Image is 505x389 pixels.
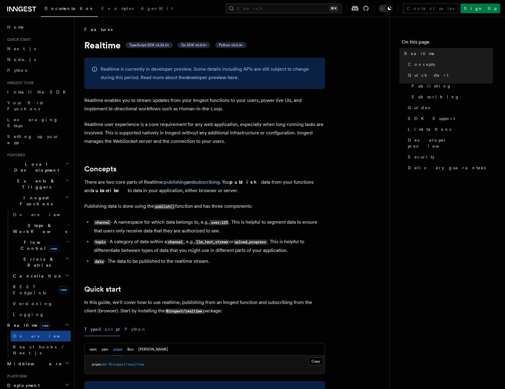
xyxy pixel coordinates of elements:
[5,131,71,148] a: Setting up your app
[45,6,94,11] span: Documentation
[84,285,121,293] a: Quick start
[40,322,50,329] span: new
[408,137,493,149] span: Developer preview
[5,37,31,42] span: Quick start
[7,46,36,51] span: Next.js
[5,176,71,192] button: Events & Triggers
[403,4,458,13] a: Contact sales
[13,212,75,217] span: Overview
[330,5,338,11] kbd: ⌘K
[402,38,493,48] h4: On this page
[408,165,486,171] span: Delivery guarantees
[11,342,71,358] a: React hooks / Next.js
[109,362,144,366] span: @inngest/realtime
[5,374,27,379] span: Platform
[405,152,493,162] a: Security
[408,72,448,78] span: Quick start
[13,334,75,338] span: Overview
[5,114,71,131] a: Leveraging Steps
[167,240,184,245] code: channel
[210,220,229,225] code: user:123
[11,239,66,251] span: Flow Control
[13,345,66,355] span: React hooks / Next.js
[11,254,71,271] button: Errors & Retries
[92,218,325,235] li: - A namespace for which data belongs to, e.g., . This is helpful to segment data to ensure that u...
[5,43,71,54] a: Next.js
[11,237,71,254] button: Flow Controlnew
[460,4,500,13] a: Sign Up
[13,301,53,306] span: Versioning
[113,343,122,356] button: pnpm
[5,361,62,367] span: Middleware
[92,237,325,255] li: - A category of data within a , e.g., or . This is helpful to differentiate between types of data...
[94,259,104,264] code: data
[5,153,25,158] span: Features
[405,124,493,135] a: Limitations
[11,271,71,281] button: Cancellation
[408,126,451,132] span: Limitations
[5,87,71,97] a: Install the SDK
[309,357,323,365] button: Copy
[7,68,29,73] span: Python
[405,59,493,70] a: Concepts
[89,343,97,356] button: npm
[92,257,325,266] li: - The data to be published to the realtime stream.
[11,331,71,342] a: Overview
[94,240,107,245] code: topic
[165,309,203,314] code: @inngest/realtime
[84,178,325,195] p: There are two core parts of Realtime: and . You data from your functions and to data in your appl...
[49,245,59,252] span: new
[92,362,100,366] span: pnpm
[5,65,71,76] a: Python
[94,220,111,225] code: channel
[84,26,113,32] span: Features
[84,120,325,145] p: Realtime user experience is a core requirement for any web application, especially when long-runn...
[11,256,65,268] span: Errors & Retries
[7,117,58,128] span: Leveraging Steps
[84,40,325,51] h1: Realtime
[5,97,71,114] a: Your first Functions
[226,4,342,13] button: Search...⌘K
[98,2,137,16] a: Examples
[409,81,493,91] a: Publishing
[5,81,34,85] span: Inngest tour
[408,61,435,67] span: Concepts
[408,115,455,121] span: SDK Support
[5,22,71,32] a: Home
[7,90,70,94] span: Install the SDK
[101,6,134,11] span: Examples
[5,331,71,358] div: Realtimenew
[101,65,318,82] p: Realtime is currently in developer preview. Some details including APIs are still subject to chan...
[11,209,71,220] a: Overview
[84,323,120,336] button: TypeScript
[13,312,44,317] span: Logging
[195,240,229,245] code: llm_text_stream
[92,188,128,193] strong: subscribe
[5,192,71,209] button: Inngest Functions
[405,102,493,113] a: Guides
[11,273,63,279] span: Cancellation
[137,2,176,16] a: AgentKit
[409,91,493,102] a: Subscribing
[185,75,237,80] a: developer preview here
[127,343,134,356] button: Bun
[219,43,243,47] span: Python v0.5.9+
[379,5,393,12] button: Toggle dark mode
[7,134,59,145] span: Setting up your app
[408,154,435,160] span: Security
[138,343,168,356] button: [PERSON_NAME]
[5,209,71,320] div: Inngest Functions
[5,195,65,207] span: Inngest Functions
[125,323,147,336] button: Python
[129,43,169,47] span: TypeScript SDK v3.32.0+
[84,96,325,113] p: Realtime enables you to stream updates from your Inngest functions to your users, power live UIs,...
[5,382,40,388] span: Deployment
[7,57,36,62] span: Node.js
[194,179,220,185] a: subscribing
[5,159,71,176] button: Local Development
[181,43,207,47] span: Go SDK v0.9.0+
[84,202,325,211] p: Publishing data is done using the function and has three components:
[411,83,451,89] span: Publishing
[13,284,46,295] span: REST Endpoints
[411,94,460,100] span: Subscribing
